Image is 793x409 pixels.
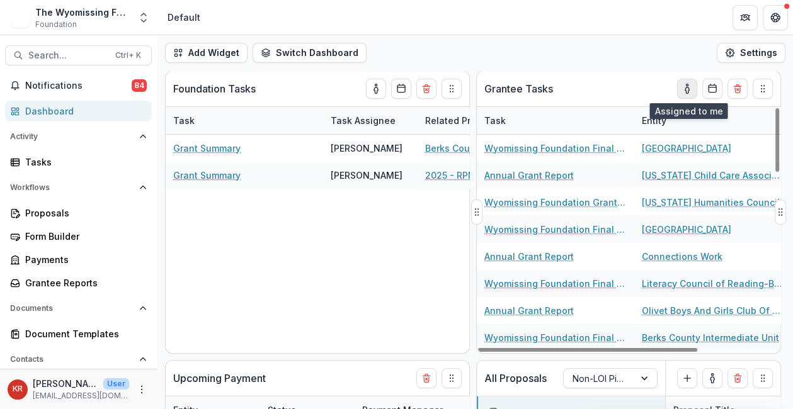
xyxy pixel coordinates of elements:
[168,11,200,24] div: Default
[135,5,152,30] button: Open entity switcher
[484,277,627,290] a: Wyomissing Foundation Final Grant Report
[323,107,418,134] div: Task Assignee
[173,142,241,155] a: Grant Summary
[5,126,152,147] button: Open Activity
[10,132,134,141] span: Activity
[25,81,132,91] span: Notifications
[642,223,731,236] a: [GEOGRAPHIC_DATA]
[33,390,129,401] p: [EMAIL_ADDRESS][DOMAIN_NAME]
[477,107,634,134] div: Task
[25,230,142,243] div: Form Builder
[166,107,323,134] div: Task
[33,377,98,390] p: [PERSON_NAME]
[25,206,142,220] div: Proposals
[366,79,386,99] button: toggle-assigned-to-me
[753,368,773,388] button: Drag
[634,114,674,127] div: Entity
[5,76,152,96] button: Notifications84
[173,81,256,96] p: Foundation Tasks
[775,199,786,225] button: Drag
[753,79,773,99] button: Drag
[5,349,152,369] button: Open Contacts
[702,79,722,99] button: Calendar
[323,114,403,127] div: Task Assignee
[484,81,553,96] p: Grantee Tasks
[484,169,574,182] a: Annual Grant Report
[484,331,627,344] a: Wyomissing Foundation Final Grant Report
[702,368,722,388] button: toggle-assigned-to-me
[717,43,785,63] button: Settings
[5,101,152,121] a: Dashboard
[727,368,748,388] button: Delete card
[425,142,568,155] a: Berks County Redevelopment Authority - [STREET_ADDRESS]
[484,250,574,263] a: Annual Grant Report
[484,196,627,209] a: Wyomissing Foundation Grant Report
[642,304,784,317] a: Olivet Boys And Girls Club Of Reading And Berks County Inc
[642,277,784,290] a: Literacy Council of Reading-Berks
[642,250,722,263] a: Connections Work
[5,203,152,223] a: Proposals
[25,253,142,266] div: Payments
[416,368,436,388] button: Delete card
[5,298,152,318] button: Open Documents
[477,114,513,127] div: Task
[25,327,142,340] div: Document Templates
[10,8,30,28] img: The Wyomissing Foundation
[10,183,134,192] span: Workflows
[5,177,152,198] button: Open Workflows
[677,368,697,388] button: Create Proposal
[677,79,697,99] button: toggle-assigned-to-me
[10,355,134,364] span: Contacts
[5,226,152,247] a: Form Builder
[132,79,147,92] span: 84
[13,385,23,393] div: Karen Rightmire
[134,382,149,397] button: More
[642,331,779,344] a: Berks County Intermediate Unit
[442,368,462,388] button: Drag
[25,276,142,289] div: Grantee Reports
[253,43,367,63] button: Switch Dashboard
[484,223,627,236] a: Wyomissing Foundation Final Grant Report
[331,142,402,155] div: [PERSON_NAME]
[733,5,758,30] button: Partners
[113,48,144,62] div: Ctrl + K
[103,378,129,389] p: User
[634,107,792,134] div: Entity
[163,8,205,26] nav: breadcrumb
[471,199,482,225] button: Drag
[418,114,508,127] div: Related Proposal
[418,107,575,134] div: Related Proposal
[416,79,436,99] button: Delete card
[331,169,402,182] div: [PERSON_NAME]
[166,114,202,127] div: Task
[763,5,788,30] button: Get Help
[10,304,134,313] span: Documents
[5,323,152,344] a: Document Templates
[391,79,411,99] button: Calendar
[25,155,142,169] div: Tasks
[28,50,108,61] span: Search...
[484,142,627,155] a: Wyomissing Foundation Final Grant Report
[165,43,248,63] button: Add Widget
[5,272,152,293] a: Grantee Reports
[425,169,562,182] a: 2025 - RPM Capital Application
[5,45,152,65] button: Search...
[5,249,152,270] a: Payments
[35,19,77,30] span: Foundation
[642,169,784,182] a: [US_STATE] Child Care Association
[25,104,142,118] div: Dashboard
[173,169,241,182] a: Grant Summary
[642,196,780,209] a: [US_STATE] Humanities Council
[5,152,152,172] a: Tasks
[727,79,748,99] button: Delete card
[484,371,547,386] p: All Proposals
[642,142,731,155] a: [GEOGRAPHIC_DATA]
[35,6,130,19] div: The Wyomissing Foundation
[484,304,574,317] a: Annual Grant Report
[442,79,462,99] button: Drag
[173,371,266,386] p: Upcoming Payment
